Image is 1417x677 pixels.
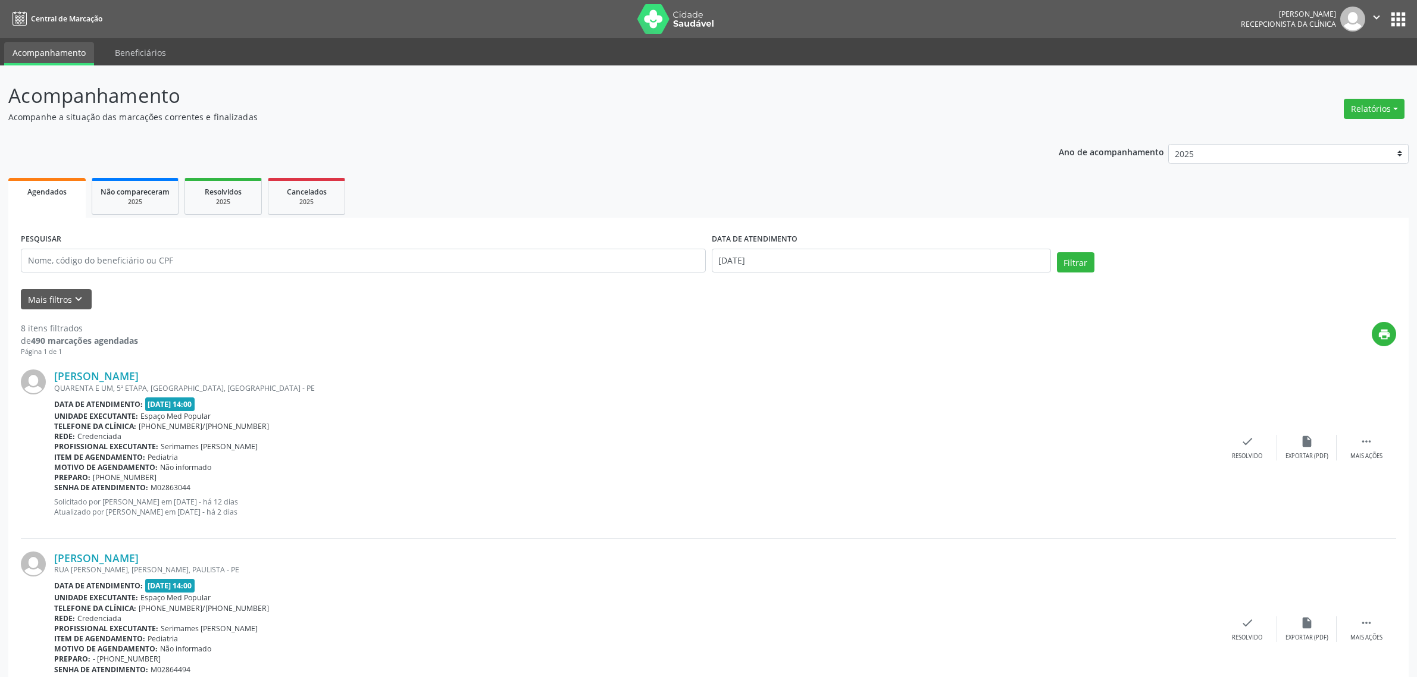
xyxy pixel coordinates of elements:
b: Unidade executante: [54,411,138,421]
span: [DATE] 14:00 [145,397,195,411]
span: M02863044 [151,482,190,493]
div: Resolvido [1232,634,1262,642]
button:  [1365,7,1388,32]
label: DATA DE ATENDIMENTO [712,230,797,249]
span: Não informado [160,644,211,654]
span: M02864494 [151,665,190,675]
a: [PERSON_NAME] [54,369,139,383]
button: Mais filtroskeyboard_arrow_down [21,289,92,310]
label: PESQUISAR [21,230,61,249]
span: Espaço Med Popular [140,593,211,603]
p: Acompanhe a situação das marcações correntes e finalizadas [8,111,989,123]
b: Senha de atendimento: [54,665,148,675]
span: Não informado [160,462,211,472]
span: Central de Marcação [31,14,102,24]
i: insert_drive_file [1300,616,1313,629]
span: Credenciada [77,431,121,441]
b: Data de atendimento: [54,399,143,409]
span: Cancelados [287,187,327,197]
span: Serimames [PERSON_NAME] [161,441,258,452]
span: Serimames [PERSON_NAME] [161,623,258,634]
a: Acompanhamento [4,42,94,65]
div: Mais ações [1350,634,1382,642]
b: Data de atendimento: [54,581,143,591]
b: Preparo: [54,654,90,664]
b: Motivo de agendamento: [54,644,158,654]
p: Ano de acompanhamento [1059,144,1164,159]
a: Central de Marcação [8,9,102,29]
span: Recepcionista da clínica [1241,19,1336,29]
img: img [21,551,46,576]
input: Nome, código do beneficiário ou CPF [21,249,706,272]
i: check [1241,616,1254,629]
strong: 490 marcações agendadas [31,335,138,346]
button: Filtrar [1057,252,1094,272]
span: Não compareceram [101,187,170,197]
button: apps [1388,9,1409,30]
i: print [1378,328,1391,341]
input: Selecione um intervalo [712,249,1051,272]
div: [PERSON_NAME] [1241,9,1336,19]
b: Motivo de agendamento: [54,462,158,472]
span: [PHONE_NUMBER]/[PHONE_NUMBER] [139,603,269,613]
i:  [1360,616,1373,629]
a: Beneficiários [107,42,174,63]
span: [DATE] 14:00 [145,579,195,593]
p: Solicitado por [PERSON_NAME] em [DATE] - há 12 dias Atualizado por [PERSON_NAME] em [DATE] - há 2... [54,497,1218,517]
span: Pediatria [148,634,178,644]
b: Telefone da clínica: [54,603,136,613]
span: [PHONE_NUMBER]/[PHONE_NUMBER] [139,421,269,431]
b: Profissional executante: [54,623,158,634]
span: Pediatria [148,452,178,462]
span: [PHONE_NUMBER] [93,472,157,482]
div: QUARENTA E UM, 5ª ETAPA, [GEOGRAPHIC_DATA], [GEOGRAPHIC_DATA] - PE [54,383,1218,393]
span: Agendados [27,187,67,197]
b: Telefone da clínica: [54,421,136,431]
b: Senha de atendimento: [54,482,148,493]
div: de [21,334,138,347]
b: Unidade executante: [54,593,138,603]
div: RUA [PERSON_NAME], [PERSON_NAME], PAULISTA - PE [54,565,1218,575]
span: Resolvidos [205,187,242,197]
b: Item de agendamento: [54,634,145,644]
div: Página 1 de 1 [21,347,138,357]
span: Credenciada [77,613,121,623]
p: Acompanhamento [8,81,989,111]
div: Mais ações [1350,452,1382,460]
i: keyboard_arrow_down [72,293,85,306]
img: img [1340,7,1365,32]
b: Profissional executante: [54,441,158,452]
i: insert_drive_file [1300,435,1313,448]
div: Resolvido [1232,452,1262,460]
span: Espaço Med Popular [140,411,211,421]
div: 2025 [277,198,336,206]
b: Rede: [54,613,75,623]
span: - [PHONE_NUMBER] [93,654,161,664]
i:  [1360,435,1373,448]
div: Exportar (PDF) [1285,452,1328,460]
a: [PERSON_NAME] [54,551,139,565]
button: print [1372,322,1396,346]
div: Exportar (PDF) [1285,634,1328,642]
div: 2025 [193,198,253,206]
button: Relatórios [1344,99,1405,119]
b: Item de agendamento: [54,452,145,462]
img: img [21,369,46,394]
b: Rede: [54,431,75,441]
div: 8 itens filtrados [21,322,138,334]
i:  [1370,11,1383,24]
b: Preparo: [54,472,90,482]
i: check [1241,435,1254,448]
div: 2025 [101,198,170,206]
